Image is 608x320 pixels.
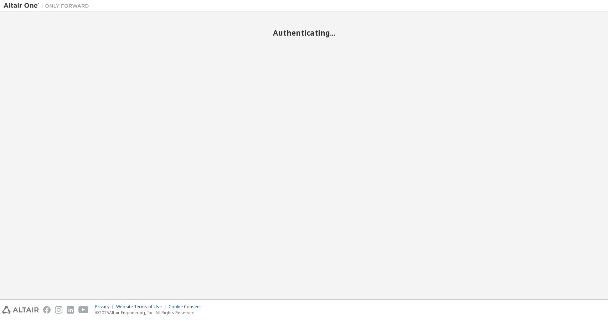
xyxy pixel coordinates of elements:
[78,306,89,314] img: youtube.svg
[169,304,205,310] div: Cookie Consent
[67,306,74,314] img: linkedin.svg
[4,28,604,37] h2: Authenticating...
[95,304,116,310] div: Privacy
[116,304,169,310] div: Website Terms of Use
[43,306,51,314] img: facebook.svg
[95,310,205,316] p: © 2025 Altair Engineering, Inc. All Rights Reserved.
[55,306,62,314] img: instagram.svg
[4,2,93,9] img: Altair One
[2,306,39,314] img: altair_logo.svg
